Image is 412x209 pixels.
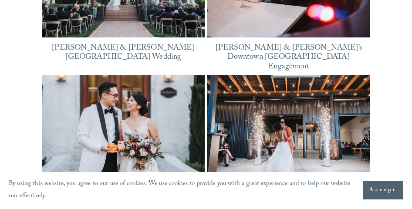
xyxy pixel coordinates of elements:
[52,42,194,64] a: [PERSON_NAME] & [PERSON_NAME][GEOGRAPHIC_DATA] Wedding
[207,75,370,184] img: Shamir &amp; Keegan’s The Meadows Raleigh Wedding
[363,181,403,199] button: Accept
[369,186,397,195] span: Accept
[9,178,354,203] p: By using this website, you agree to our use of cookies. We use cookies to provide you with a grea...
[216,42,362,73] a: [PERSON_NAME] & [PERSON_NAME]’s Downtown [GEOGRAPHIC_DATA] Engagement
[42,75,205,184] img: Justine &amp; Xinli’s The Bradford Wedding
